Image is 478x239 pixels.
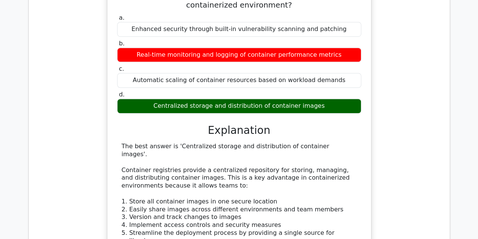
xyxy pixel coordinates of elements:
[117,48,361,62] div: Real-time monitoring and logging of container performance metrics
[119,65,124,72] span: c.
[119,14,125,21] span: a.
[122,124,357,137] h3: Explanation
[119,91,125,98] span: d.
[119,40,125,47] span: b.
[117,73,361,88] div: Automatic scaling of container resources based on workload demands
[117,22,361,37] div: Enhanced security through built-in vulnerability scanning and patching
[117,99,361,113] div: Centralized storage and distribution of container images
